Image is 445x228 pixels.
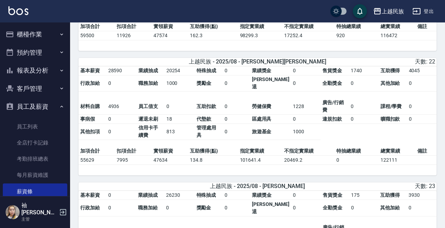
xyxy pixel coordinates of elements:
[335,31,379,40] td: 920
[107,75,137,92] td: 0
[107,66,137,75] td: 28590
[115,156,151,165] td: 7995
[318,183,435,190] div: 天數: 23
[138,116,158,122] span: 遲退未刷
[21,216,57,222] p: 主管
[6,205,20,219] img: Person
[323,192,342,198] span: 售貨獎金
[238,31,283,40] td: 98299.3
[107,191,136,200] td: 0
[107,200,136,216] td: 0
[407,200,437,216] td: 0
[115,22,151,31] td: 扣項合計
[252,129,272,134] span: 旅遊基金
[197,80,211,86] span: 獎勵金
[291,66,321,75] td: 0
[152,156,188,165] td: 47634
[107,123,137,140] td: 0
[322,116,342,122] span: 違規扣款
[381,103,402,109] span: 課程/學費
[80,192,100,198] span: 基本薪資
[291,115,321,124] td: 0
[349,66,378,75] td: 1740
[78,147,115,156] td: 加項合計
[349,115,378,124] td: 0
[416,147,437,156] td: 備註
[138,80,158,86] span: 職務加給
[379,31,415,40] td: 116472
[322,80,342,86] span: 全勤獎金
[197,116,211,122] span: 代墊款
[78,156,115,165] td: 55629
[138,125,158,138] span: 信用卡手續費
[21,202,57,216] h5: 袖[PERSON_NAME]
[3,167,67,183] a: 每月薪資維護
[223,191,250,200] td: 0
[165,75,195,92] td: 1000
[3,119,67,135] a: 員工列表
[349,98,378,115] td: 0
[138,192,158,198] span: 業績抽成
[197,192,216,198] span: 特殊抽成
[379,156,415,165] td: 122111
[381,80,400,86] span: 其他加給
[407,115,437,124] td: 0
[197,205,211,210] span: 獎勵金
[335,156,379,165] td: 0
[223,115,250,124] td: 0
[3,151,67,167] a: 考勤排班總表
[252,201,289,214] span: [PERSON_NAME]退
[3,98,67,116] button: 員工及薪資
[188,147,238,156] td: 互助獲得(點)
[380,192,400,198] span: 互助獲得
[291,200,321,216] td: 0
[80,80,100,86] span: 行政加給
[80,205,100,210] span: 行政加給
[152,31,188,40] td: 47574
[223,75,250,92] td: 0
[370,4,407,19] button: 上越民族
[152,147,188,156] td: 實領薪資
[252,192,272,198] span: 業績獎金
[223,98,250,115] td: 0
[349,75,378,92] td: 0
[197,125,216,138] span: 管理處用具
[138,103,158,109] span: 員工借支
[164,191,195,200] td: 26230
[282,156,335,165] td: 20469.2
[252,103,272,109] span: 勞健保費
[3,43,67,62] button: 預約管理
[188,22,238,31] td: 互助獲得(點)
[407,191,437,200] td: 3930
[238,147,283,156] td: 指定實業績
[3,25,67,43] button: 櫃檯作業
[3,80,67,98] button: 客戶管理
[323,205,342,210] span: 全勤獎金
[291,191,321,200] td: 0
[380,205,400,210] span: 其他加給
[379,22,415,31] td: 總實業績
[107,98,137,115] td: 4936
[282,22,335,31] td: 不指定實業績
[238,156,283,165] td: 101641.4
[282,147,335,156] td: 不指定實業績
[223,123,250,140] td: 0
[252,76,289,89] span: [PERSON_NAME]退
[165,98,195,115] td: 0
[165,115,195,124] td: 18
[282,31,335,40] td: 17252.4
[165,123,195,140] td: 813
[291,98,321,115] td: 1228
[318,58,435,66] div: 天數: 22
[3,135,67,151] a: 全店打卡記錄
[322,68,342,73] span: 售貨獎金
[407,75,437,92] td: 0
[78,31,115,40] td: 59500
[3,61,67,80] button: 報表及分析
[381,68,400,73] span: 互助獲得
[349,200,378,216] td: 0
[335,22,379,31] td: 特抽總業績
[322,100,344,113] span: 廣告/行銷費
[252,68,272,73] span: 業績獎金
[407,66,437,75] td: 4045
